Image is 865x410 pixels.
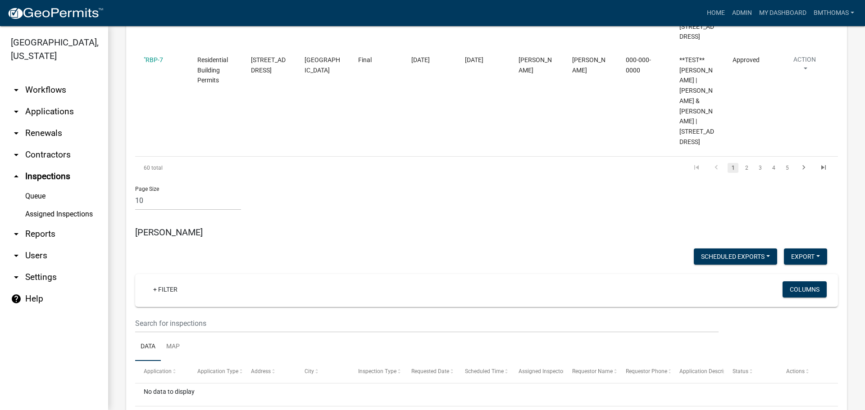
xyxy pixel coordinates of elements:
[708,163,725,173] a: go to previous page
[11,229,22,239] i: arrow_drop_down
[728,163,738,173] a: 1
[755,163,765,173] a: 3
[135,361,189,383] datatable-header-cell: Application
[11,128,22,139] i: arrow_drop_down
[740,160,753,176] li: page 2
[810,5,858,22] a: bmthomas
[768,163,779,173] a: 4
[456,361,510,383] datatable-header-cell: Scheduled Time
[144,368,172,374] span: Application
[146,281,185,297] a: + Filter
[688,163,705,173] a: go to first page
[135,314,719,333] input: Search for inspections
[626,368,667,374] span: Requestor Phone
[197,56,228,84] span: Residential Building Permits
[778,361,831,383] datatable-header-cell: Actions
[753,160,767,176] li: page 3
[296,361,350,383] datatable-header-cell: City
[242,361,296,383] datatable-header-cell: Address
[617,361,671,383] datatable-header-cell: Requestor Phone
[728,5,756,22] a: Admin
[305,368,314,374] span: City
[161,333,185,361] a: Map
[465,368,504,374] span: Scheduled Time
[135,383,838,406] div: No data to display
[465,55,501,65] div: [DATE]
[724,361,778,383] datatable-header-cell: Status
[741,163,752,173] a: 2
[251,368,271,374] span: Address
[189,361,242,383] datatable-header-cell: Application Type
[11,293,22,304] i: help
[11,106,22,117] i: arrow_drop_down
[564,361,617,383] datatable-header-cell: Requestor Name
[815,163,832,173] a: go to last page
[11,250,22,261] i: arrow_drop_down
[786,368,805,374] span: Actions
[670,361,724,383] datatable-header-cell: Application Description
[782,163,792,173] a: 5
[411,368,449,374] span: Requested Date
[11,272,22,283] i: arrow_drop_down
[251,56,286,74] span: 7329 N MERIDIAN RD
[135,157,274,179] div: 60 total
[144,56,163,63] a: "RBP-7
[733,368,748,374] span: Status
[135,333,161,361] a: Data
[694,248,777,265] button: Scheduled Exports
[784,248,827,265] button: Export
[783,281,827,297] button: Columns
[767,160,780,176] li: page 4
[626,56,651,74] span: 000-000-0000
[11,85,22,95] i: arrow_drop_down
[411,56,430,63] span: 05/05/2022
[519,368,565,374] span: Assigned Inspector
[305,56,340,74] span: DENVER
[510,361,564,383] datatable-header-cell: Assigned Inspector
[572,368,613,374] span: Requestor Name
[403,361,456,383] datatable-header-cell: Requested Date
[756,5,810,22] a: My Dashboard
[197,368,238,374] span: Application Type
[11,149,22,160] i: arrow_drop_down
[726,160,740,176] li: page 1
[358,56,372,63] span: Final
[349,361,403,383] datatable-header-cell: Inspection Type
[703,5,728,22] a: Home
[795,163,812,173] a: go to next page
[358,368,396,374] span: Inspection Type
[679,368,736,374] span: Application Description
[679,56,714,145] span: **TEST** John Doe | Murphy, Bruce W & Deborah K | 7329 N MERIDIAN RD
[733,56,760,63] span: Approved
[786,55,823,77] button: Action
[135,227,838,238] h5: [PERSON_NAME]
[572,56,605,74] span: John Doe
[11,171,22,182] i: arrow_drop_up
[780,160,794,176] li: page 5
[519,56,552,74] span: Corey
